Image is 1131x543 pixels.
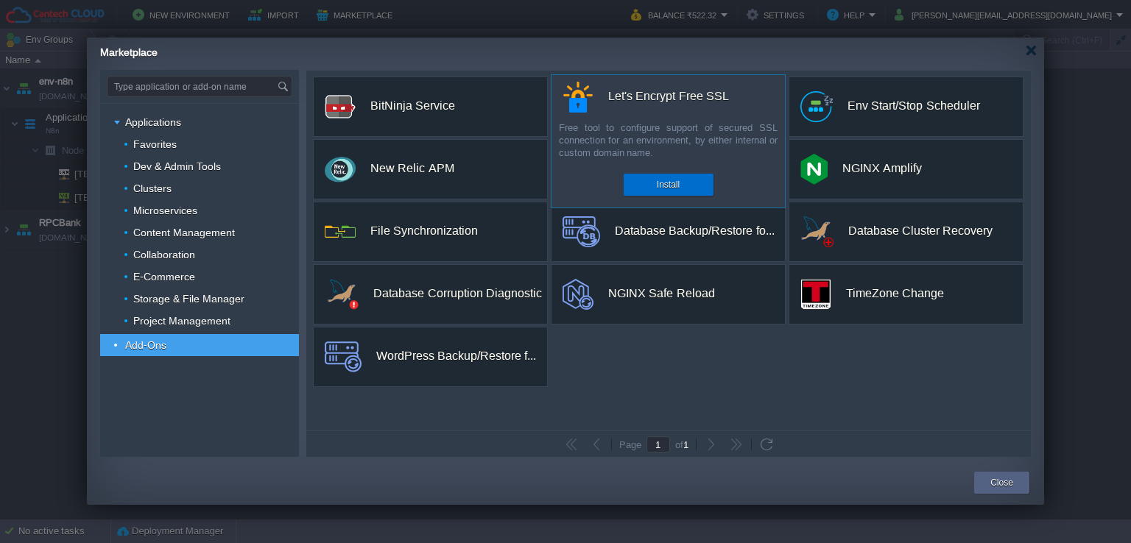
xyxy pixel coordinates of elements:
div: File Synchronization [370,216,478,246]
div: Let's Encrypt Free SSL [608,81,729,112]
img: logo.png [800,91,833,122]
a: Clusters [132,182,174,195]
img: database-corruption-check.png [325,279,359,310]
img: letsencrypt.png [563,82,593,113]
a: Project Management [132,314,233,327]
div: Env Start/Stop Scheduler [848,90,980,121]
img: timezone-logo.png [800,279,831,310]
a: Applications [124,116,183,129]
div: NGINX Amplify [842,153,922,184]
a: E-Commerce [132,270,197,283]
img: database-recovery.png [800,216,834,247]
img: icon.png [325,216,356,247]
span: 1 [683,439,688,450]
div: BitNinja Service [370,90,455,121]
a: Content Management [132,226,237,239]
span: Marketplace [100,46,158,58]
img: backup-logo.png [563,216,600,247]
a: Add-Ons [124,338,169,352]
a: Favorites [132,138,179,151]
div: Database Cluster Recovery [848,216,993,246]
div: of [670,439,694,450]
div: NGINX Safe Reload [608,278,715,309]
div: Database Backup/Restore for the filesystem and the databases [615,216,775,246]
img: newrelic_70x70.png [325,154,356,185]
button: Install [657,177,680,192]
div: WordPress Backup/Restore for the filesystem and the databases [376,341,537,372]
img: nginx-amplify-logo.png [800,154,828,185]
img: backup-logo.svg [325,341,362,372]
a: Collaboration [132,248,197,261]
img: logo.svg [563,279,593,310]
img: logo.png [325,91,356,122]
button: Close [990,475,1013,490]
div: Page [614,439,646,450]
a: Microservices [132,204,200,217]
a: Dev & Admin Tools [132,160,223,173]
div: New Relic APM [370,153,454,184]
div: TimeZone Change [846,278,944,309]
div: Free tool to configure support of secured SSL connection for an environment, by either internal o... [552,121,785,163]
a: Storage & File Manager [132,292,247,305]
div: Database Corruption Diagnostic [373,278,542,309]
